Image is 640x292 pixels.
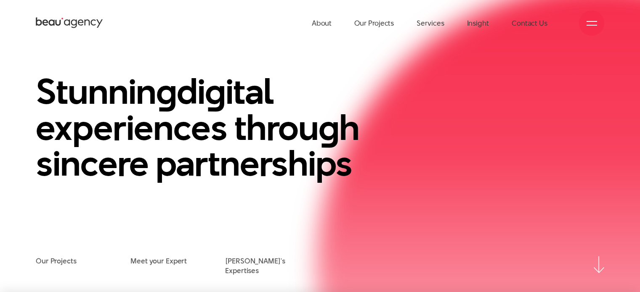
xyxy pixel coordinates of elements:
[36,74,411,182] h1: Stunnin di ital experiences throu h sincere partnerships
[36,256,77,266] a: Our Projects
[156,67,177,116] en: g
[205,67,226,116] en: g
[225,256,320,275] a: [PERSON_NAME]'s Expertises
[319,103,339,152] en: g
[130,256,187,266] a: Meet your Expert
